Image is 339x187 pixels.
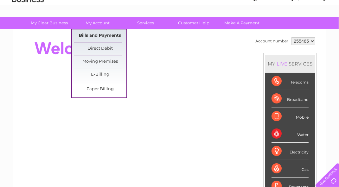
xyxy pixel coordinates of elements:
[120,17,172,29] a: Services
[243,27,257,32] a: Energy
[74,83,126,96] a: Paper Billing
[12,16,44,36] img: logo.png
[318,27,333,32] a: Log out
[74,42,126,55] a: Direct Debit
[72,17,124,29] a: My Account
[284,27,293,32] a: Blog
[272,160,309,178] div: Gas
[74,68,126,81] a: E-Billing
[74,29,126,42] a: Bills and Payments
[227,27,240,32] a: Water
[272,143,309,160] div: Electricity
[220,3,263,11] a: 0333 014 3131
[254,36,290,47] td: Account number
[272,73,309,90] div: Telecoms
[261,27,280,32] a: Telecoms
[74,55,126,68] a: Moving Premises
[272,125,309,143] div: Water
[168,17,220,29] a: Customer Help
[272,90,309,108] div: Broadband
[272,108,309,125] div: Mobile
[297,27,312,32] a: Contact
[265,55,315,73] div: MY SERVICES
[275,61,289,67] div: LIVE
[23,17,76,29] a: My Clear Business
[20,3,320,31] div: Clear Business is a trading name of Verastar Limited (registered in [GEOGRAPHIC_DATA] No. 3667643...
[216,17,268,29] a: Make A Payment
